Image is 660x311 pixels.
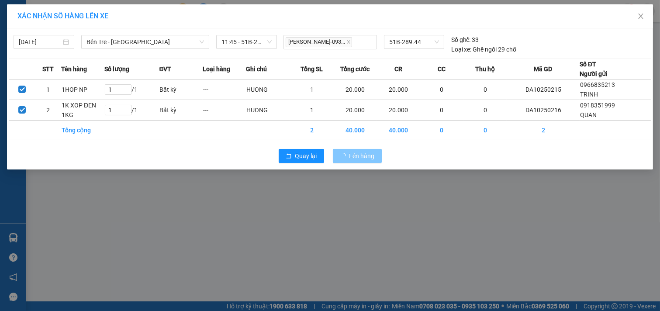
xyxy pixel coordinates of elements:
span: close [346,40,351,44]
span: loading [340,153,349,159]
span: Ghi chú [246,64,267,74]
span: CR [394,64,402,74]
span: [PERSON_NAME]-093... [286,37,352,47]
button: rollbackQuay lại [279,149,324,163]
span: TRINH [580,91,598,98]
td: 20.000 [377,100,420,121]
td: 40.000 [333,121,377,140]
span: Loại hàng [203,64,230,74]
div: [PERSON_NAME] [73,7,143,27]
span: 51B-289.44 [389,35,439,48]
span: 0918351999 [580,102,615,109]
td: 0 [463,100,507,121]
td: 20.000 [333,100,377,121]
td: 40.000 [377,121,420,140]
span: Loại xe: [451,45,472,54]
div: Trạm Đông Á [7,7,67,28]
span: Số lượng [104,64,129,74]
td: DA10250215 [507,79,580,100]
input: 13/10/2025 [19,37,61,47]
td: Tổng cộng [61,121,104,140]
span: Tổng SL [301,64,323,74]
td: DA10250216 [507,100,580,121]
td: / 1 [104,79,159,100]
div: Số ĐT Người gửi [580,59,608,79]
span: close [637,13,644,20]
span: Gửi: [7,8,21,17]
span: Quay lại [295,151,317,161]
td: 20.000 [333,79,377,100]
span: STT [42,64,54,74]
button: Close [629,4,653,29]
div: Ghế ngồi 29 chỗ [451,45,517,54]
span: Thu hộ [475,64,495,74]
td: 2 [35,100,62,121]
div: QUAN [7,28,67,39]
div: MR [PERSON_NAME] [73,27,143,48]
span: down [199,39,204,45]
td: 2 [507,121,580,140]
span: Bến Tre - Sài Gòn [86,35,204,48]
span: 11:45 - 51B-289.44 [221,35,272,48]
span: rollback [286,153,292,160]
td: / 1 [104,100,159,121]
td: 0 [463,121,507,140]
td: HUONG [246,79,290,100]
span: QUAN [580,111,597,118]
td: --- [203,79,246,100]
span: Số ghế: [451,35,471,45]
div: 33 [451,35,479,45]
button: Lên hàng [333,149,382,163]
span: CC [438,64,446,74]
td: 1K XOP ĐEN 1KG [61,100,104,121]
span: Tổng cước [340,64,370,74]
td: Bất kỳ [159,79,202,100]
td: 20.000 [377,79,420,100]
td: 1HOP NP [61,79,104,100]
td: 1 [290,100,333,121]
td: HUONG [246,100,290,121]
span: Lên hàng [349,151,375,161]
span: ĐVT [159,64,171,74]
td: 0 [420,100,463,121]
span: Mã GD [534,64,552,74]
span: XÁC NHẬN SỐ HÀNG LÊN XE [17,12,108,20]
td: 1 [35,79,62,100]
span: 0966835213 [580,81,615,88]
td: 0 [420,121,463,140]
span: Nhận: [73,7,94,17]
span: Tên hàng [61,64,87,74]
td: 0 [463,79,507,100]
td: 2 [290,121,333,140]
td: --- [203,100,246,121]
td: 0 [420,79,463,100]
td: 1 [290,79,333,100]
td: Bất kỳ [159,100,202,121]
